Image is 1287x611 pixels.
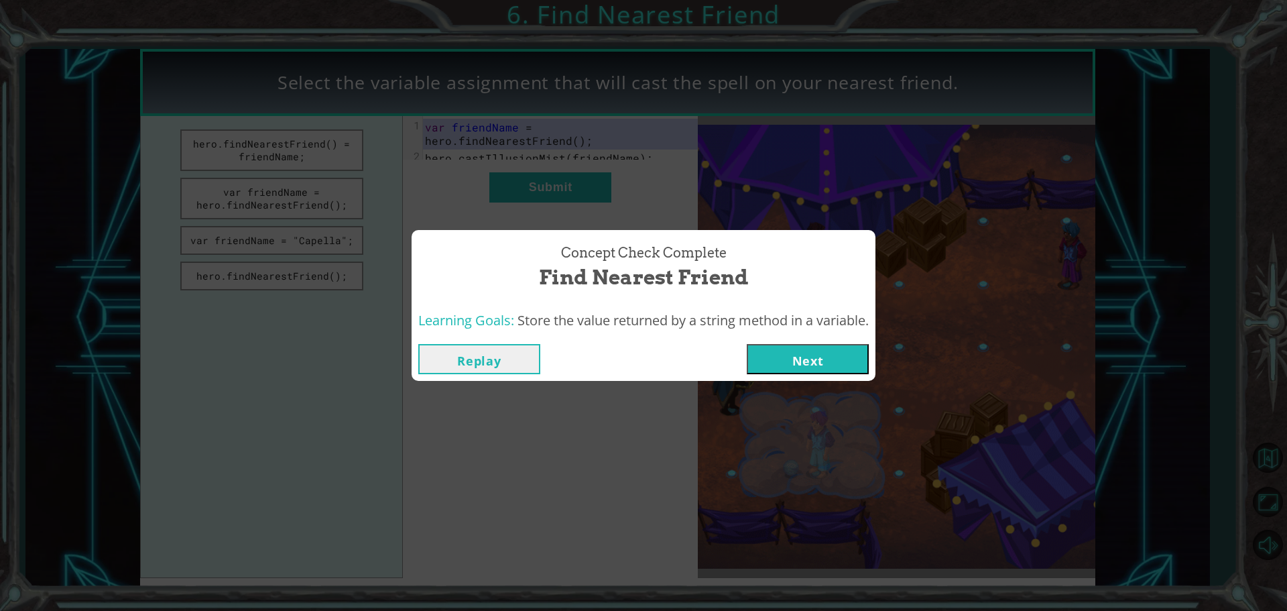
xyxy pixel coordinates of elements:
[418,344,540,374] button: Replay
[539,263,749,292] span: Find Nearest Friend
[418,311,514,329] span: Learning Goals:
[517,311,869,329] span: Store the value returned by a string method in a variable.
[561,243,727,263] span: Concept Check Complete
[747,344,869,374] button: Next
